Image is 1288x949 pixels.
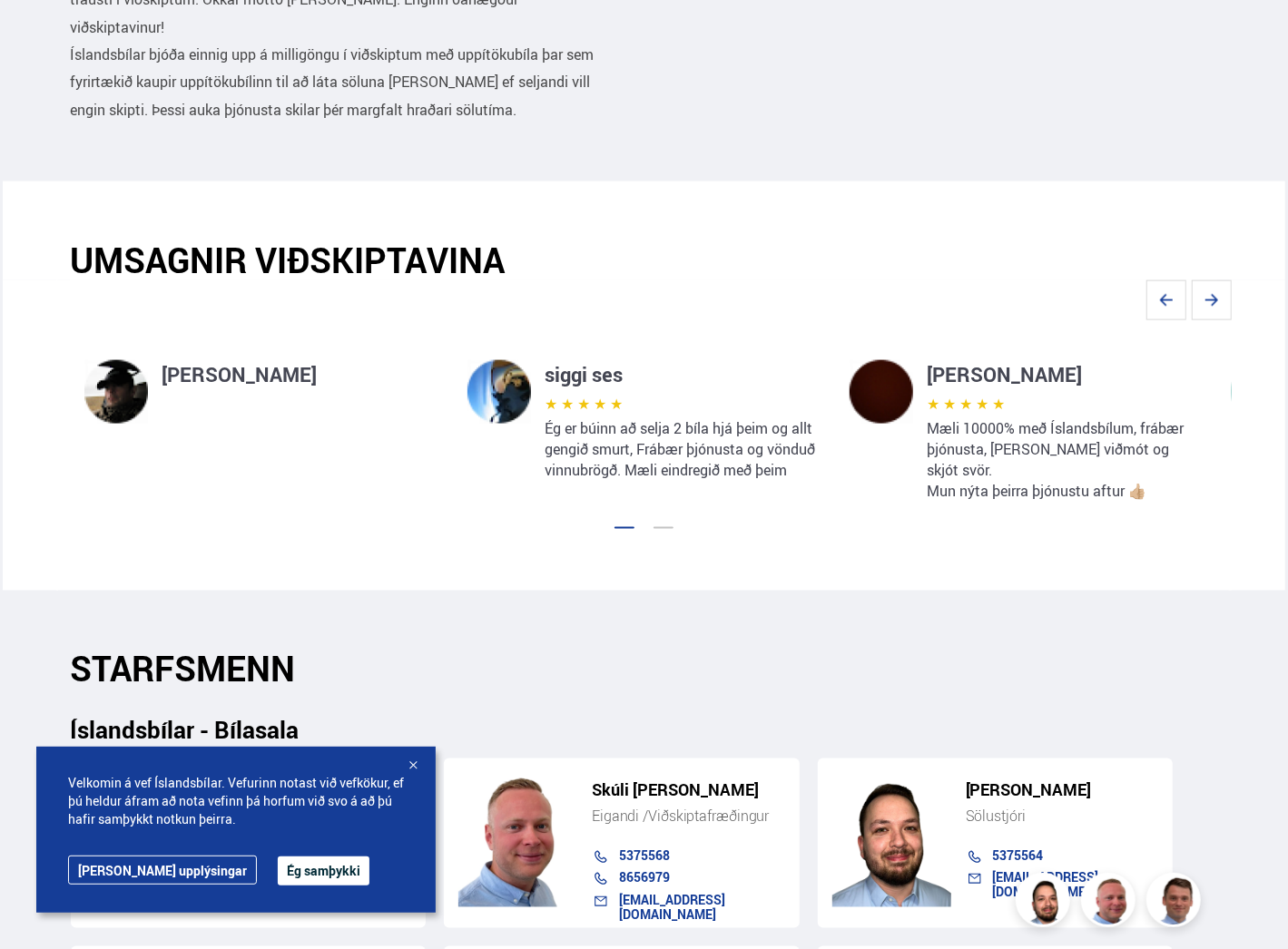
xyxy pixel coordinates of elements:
p: Mun nýta þeirra þjónustu aftur 👍🏼 [927,481,1203,502]
a: [EMAIL_ADDRESS][DOMAIN_NAME] [993,869,1099,901]
p: Ég er búinn að selja 2 bíla hjá þeim og allt gengið smurt, Frábær þjónusta og vönduð vinnubrögð. ... [545,418,821,481]
h4: [PERSON_NAME] [927,360,1203,389]
img: siFngHWaQ9KaOqBr.png [458,770,577,907]
img: dsORqd-mBEOihhtP.webp [84,360,148,424]
img: ivSJBoSYNJ1imj5R.webp [850,360,913,424]
button: Ég samþykki [278,856,369,885]
span: Viðskiptafræðingur [648,807,769,827]
a: 8656979 [619,869,670,886]
img: SllRT5B5QPkh28GD.webp [467,360,531,424]
span: ★ ★ ★ ★ ★ [927,394,1005,414]
img: nhp88E3Fdnt1Opn2.png [832,770,951,907]
span: Velkomin á vef Íslandsbílar. Vefurinn notast við vefkökur, ef þú heldur áfram að nota vefinn þá h... [68,774,404,828]
h4: [PERSON_NAME] [162,360,438,389]
span: ★ ★ ★ ★ ★ [545,394,623,414]
div: Eigandi / [592,807,785,826]
p: Mæli 10000% með Íslandsbílum, frábær þjónusta, [PERSON_NAME] viðmót og skjót svör. [927,418,1203,481]
h5: Skúli [PERSON_NAME] [592,782,785,799]
svg: Previous slide [1146,280,1186,320]
img: nhp88E3Fdnt1Opn2.png [1018,876,1073,930]
h4: siggi ses [545,360,821,389]
img: FbJEzSuNWCJXmdc-.webp [1149,876,1204,930]
h5: [PERSON_NAME] [966,782,1159,799]
a: [EMAIL_ADDRESS][DOMAIN_NAME] [619,892,725,924]
img: siFngHWaQ9KaOqBr.png [1084,876,1138,930]
h2: UMSAGNIR VIÐSKIPTAVINA [70,240,1217,280]
svg: Next slide [1192,280,1232,320]
p: Íslandsbílar bjóða einnig upp á milligöngu í viðskiptum með uppítökubíla þar sem fyrirtækið kaupi... [71,41,617,123]
h3: Íslandsbílar - Bílasala [71,717,1217,744]
a: [PERSON_NAME] upplýsingar [68,856,257,885]
h2: STARFSMENN [71,649,1217,690]
button: Opna LiveChat spjallviðmót [15,7,69,62]
a: 5375568 [619,847,670,865]
div: Sölustjóri [966,807,1159,826]
a: 5375564 [993,847,1044,865]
